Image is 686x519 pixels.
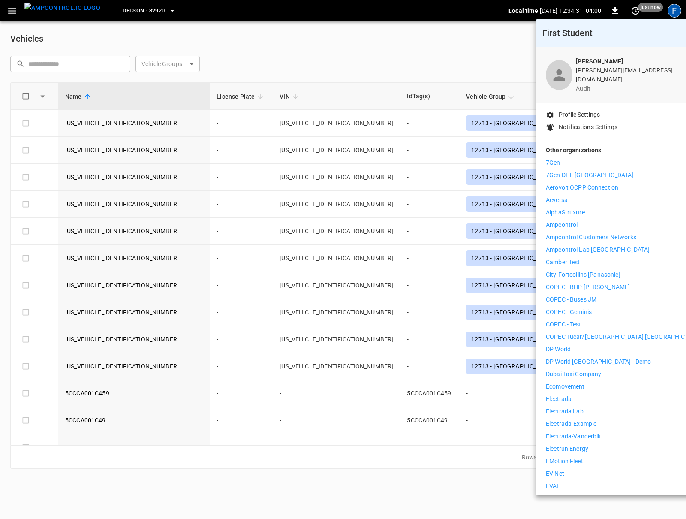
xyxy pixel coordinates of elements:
[546,444,588,453] p: Electrun Energy
[546,345,571,354] p: DP World
[546,183,618,192] p: Aerovolt OCPP Connection
[546,258,580,267] p: Camber Test
[559,123,617,132] p: Notifications Settings
[576,58,623,65] b: [PERSON_NAME]
[546,320,581,329] p: COPEC - Test
[546,196,568,205] p: Aeversa
[546,432,602,441] p: Electrada-Vanderbilt
[559,110,600,119] p: Profile Settings
[546,220,578,229] p: Ampcontrol
[546,457,583,466] p: eMotion Fleet
[546,419,596,428] p: Electrada-Example
[546,469,564,478] p: EV Net
[546,370,601,379] p: Dubai Taxi Company
[546,171,633,180] p: 7Gen DHL [GEOGRAPHIC_DATA]
[546,283,630,292] p: COPEC - BHP [PERSON_NAME]
[546,357,651,366] p: DP World [GEOGRAPHIC_DATA] - Demo
[546,60,572,90] div: profile-icon
[546,482,559,491] p: EVAI
[546,233,636,242] p: Ampcontrol Customers Networks
[546,245,650,254] p: Ampcontrol Lab [GEOGRAPHIC_DATA]
[546,270,620,279] p: City-Fortcollins [Panasonic]
[546,308,592,317] p: COPEC - Geminis
[546,208,585,217] p: AlphaStruxure
[546,382,584,391] p: ecomovement
[546,395,572,404] p: Electrada
[546,158,560,167] p: 7Gen
[546,295,596,304] p: COPEC - Buses JM
[546,407,584,416] p: Electrada Lab
[546,494,585,503] p: Fleet Operator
